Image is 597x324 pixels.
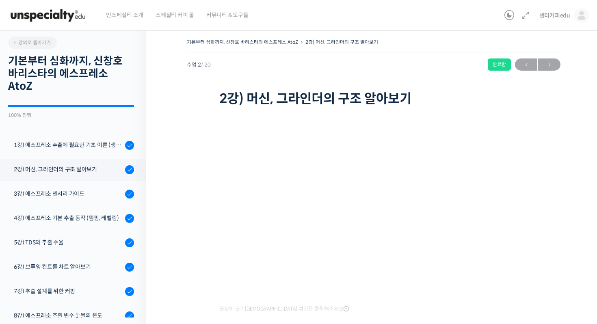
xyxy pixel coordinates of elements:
div: 8강) 에스프레소 추출 변수 1: 물의 온도 [14,311,123,320]
span: 영상이 끊기[DEMOGRAPHIC_DATA] 여기를 클릭해주세요 [219,306,349,312]
div: 1강) 에스프레소 추출에 필요한 기초 이론 (생두, 가공, 로스팅) [14,140,123,149]
span: → [538,59,560,70]
a: 기본부터 심화까지, 신창호 바리스타의 에스프레소 AtoZ [187,39,298,45]
span: 강의로 돌아가기 [12,39,51,45]
div: 6강) 브루잉 컨트롤 차트 알아보기 [14,262,123,271]
div: 100% 진행 [8,113,134,118]
div: 완료함 [488,58,511,71]
div: 5강) TDS와 추출 수율 [14,238,123,247]
span: ← [515,59,537,70]
span: 센터커피edu [539,12,570,19]
a: 다음→ [538,58,560,71]
h1: 2강) 머신, 그라인더의 구조 알아보기 [219,91,528,106]
span: / 20 [201,61,211,68]
a: 강의로 돌아가기 [8,37,57,49]
div: 2강) 머신, 그라인더의 구조 알아보기 [14,165,123,174]
div: 7강) 추출 설계를 위한 커핑 [14,287,123,296]
div: 3강) 에스프레소 센서리 가이드 [14,189,123,198]
div: 4강) 에스프레소 기본 추출 동작 (탬핑, 레벨링) [14,214,123,222]
a: ←이전 [515,58,537,71]
h2: 기본부터 심화까지, 신창호 바리스타의 에스프레소 AtoZ [8,55,134,93]
a: 2강) 머신, 그라인더의 구조 알아보기 [305,39,378,45]
span: 수업 2 [187,62,211,67]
